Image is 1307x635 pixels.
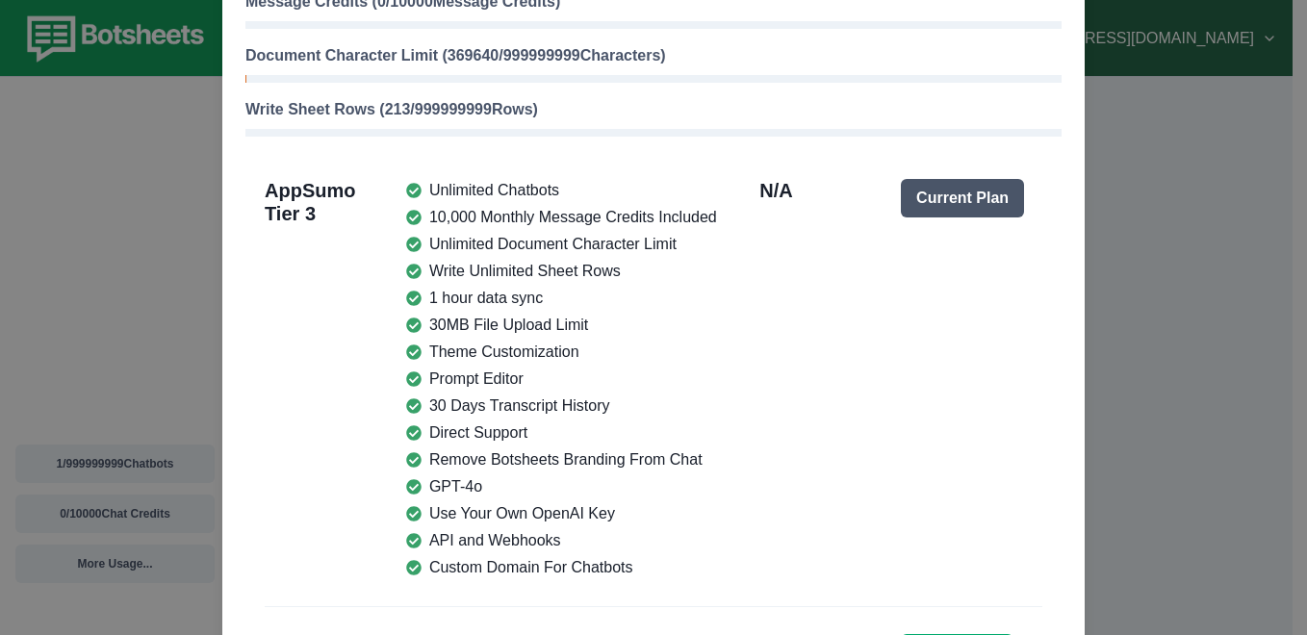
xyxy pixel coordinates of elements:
li: Theme Customization [406,341,717,364]
li: Remove Botsheets Branding From Chat [406,448,717,471]
p: Write Sheet Rows ( 213 / 999999999 Rows) [245,98,1062,121]
li: 30MB File Upload Limit [406,314,717,337]
li: Write Unlimited Sheet Rows [406,260,717,283]
li: Prompt Editor [406,368,717,391]
li: Custom Domain For Chatbots [406,556,717,579]
button: Current Plan [901,179,1024,217]
li: Direct Support [406,421,717,444]
p: Document Character Limit ( 369640 / 999999999 Characters) [245,44,1062,67]
li: GPT-4o [406,475,717,498]
h2: N/A [759,179,792,579]
li: 10,000 Monthly Message Credits Included [406,206,717,229]
li: 30 Days Transcript History [406,394,717,418]
li: Unlimited Document Character Limit [406,233,717,256]
li: Unlimited Chatbots [406,179,717,202]
h2: AppSumo Tier 3 [265,179,387,579]
li: 1 hour data sync [406,287,717,310]
li: API and Webhooks [406,529,717,552]
li: Use Your Own OpenAI Key [406,502,717,525]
